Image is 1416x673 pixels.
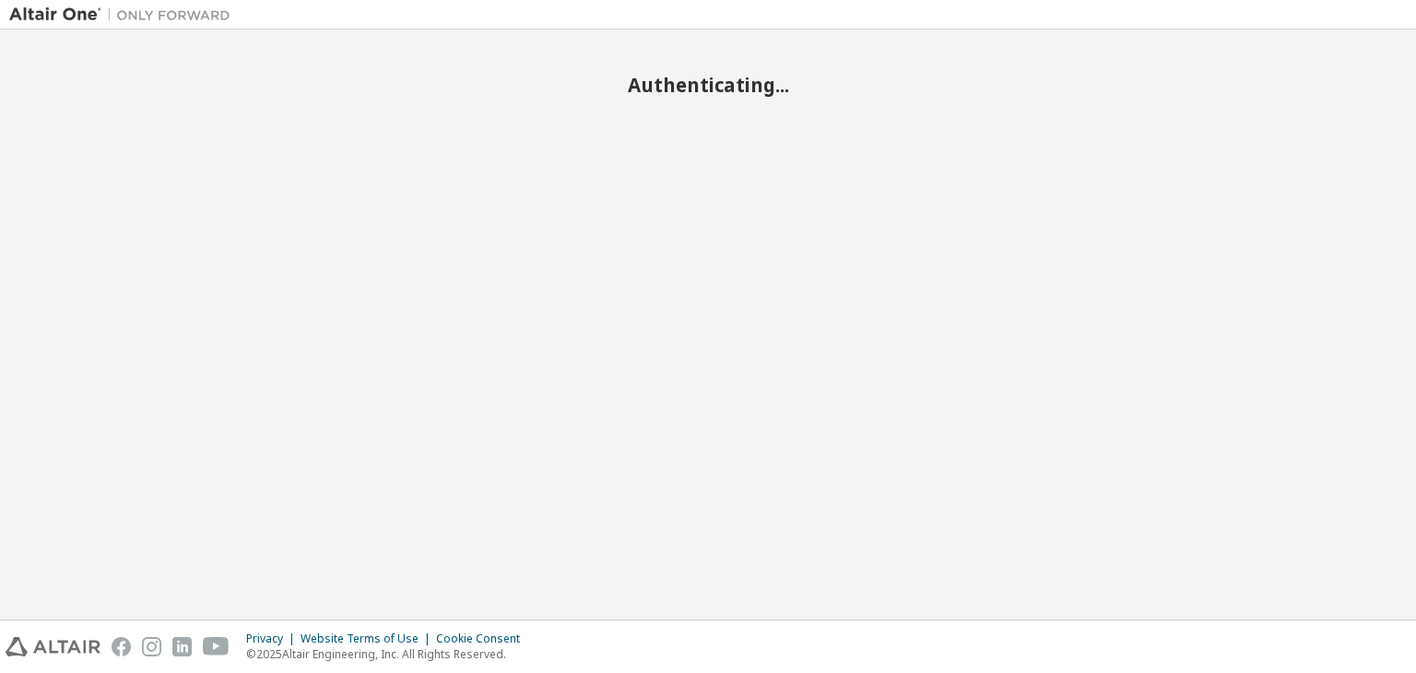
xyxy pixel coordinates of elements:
[436,632,531,646] div: Cookie Consent
[6,637,100,656] img: altair_logo.svg
[246,646,531,662] p: © 2025 Altair Engineering, Inc. All Rights Reserved.
[9,6,240,24] img: Altair One
[172,637,192,656] img: linkedin.svg
[246,632,301,646] div: Privacy
[112,637,131,656] img: facebook.svg
[9,73,1407,97] h2: Authenticating...
[142,637,161,656] img: instagram.svg
[301,632,436,646] div: Website Terms of Use
[203,637,230,656] img: youtube.svg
